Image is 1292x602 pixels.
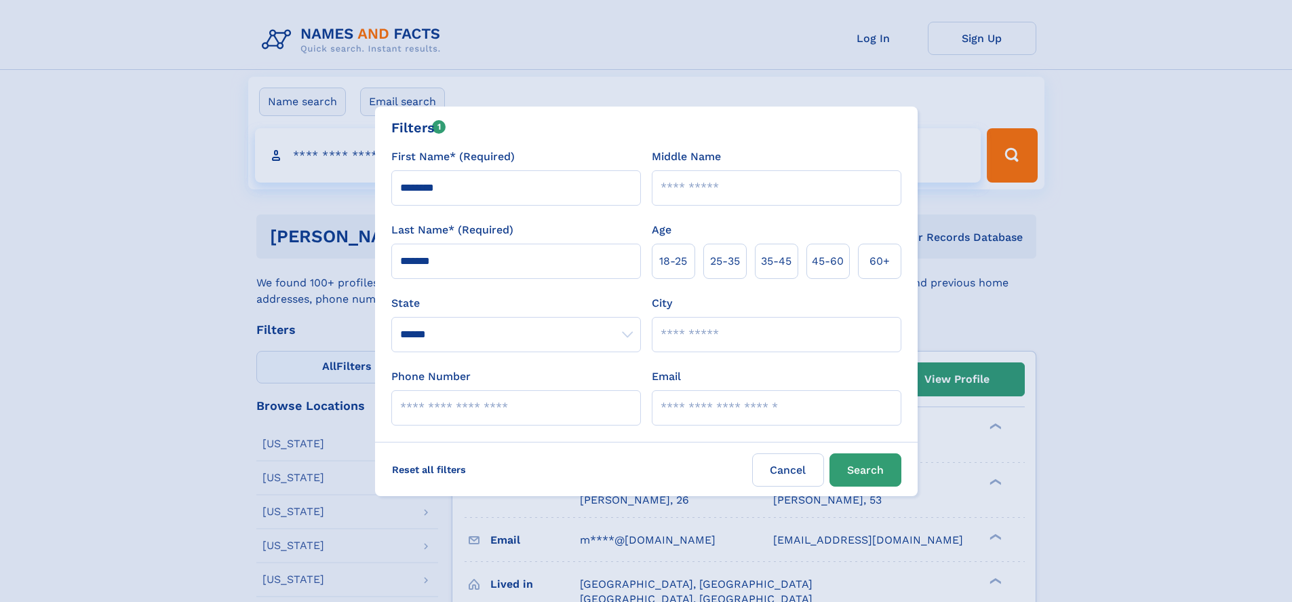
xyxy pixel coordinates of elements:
label: Middle Name [652,149,721,165]
span: 35‑45 [761,253,791,269]
label: City [652,295,672,312]
label: Phone Number [391,369,471,385]
span: 18‑25 [659,253,687,269]
label: First Name* (Required) [391,149,515,165]
label: Last Name* (Required) [391,222,513,238]
label: Reset all filters [383,453,475,486]
label: State [391,295,641,312]
label: Age [652,222,671,238]
span: 45‑60 [812,253,844,269]
label: Email [652,369,681,385]
button: Search [829,453,901,487]
span: 60+ [869,253,890,269]
div: Filters [391,117,446,138]
span: 25‑35 [710,253,740,269]
label: Cancel [752,453,824,487]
